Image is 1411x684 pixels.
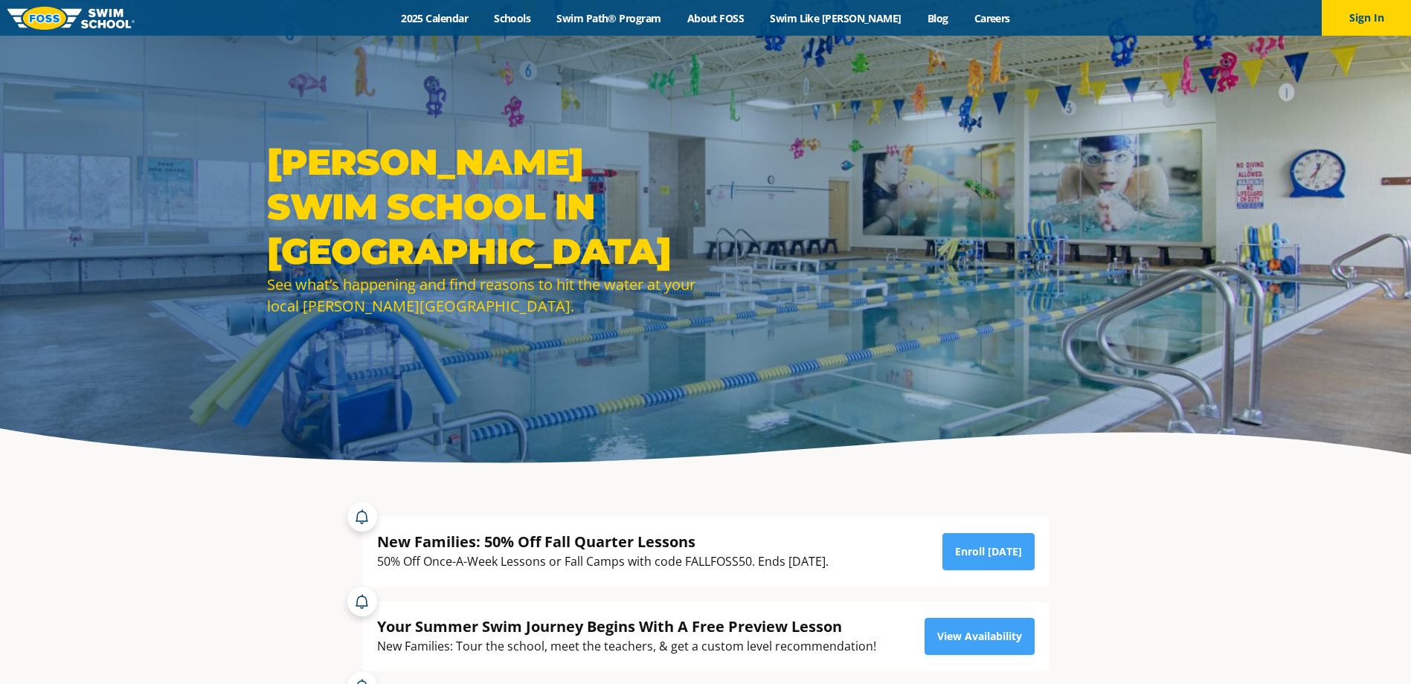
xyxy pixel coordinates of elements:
a: Swim Path® Program [544,11,674,25]
a: Enroll [DATE] [942,533,1035,570]
div: New Families: 50% Off Fall Quarter Lessons [377,532,829,552]
a: Schools [481,11,544,25]
div: 50% Off Once-A-Week Lessons or Fall Camps with code FALLFOSS50. Ends [DATE]. [377,552,829,572]
a: View Availability [925,618,1035,655]
a: Blog [914,11,961,25]
a: 2025 Calendar [388,11,481,25]
div: Your Summer Swim Journey Begins With A Free Preview Lesson [377,616,876,636]
div: See what’s happening and find reasons to hit the water at your local [PERSON_NAME][GEOGRAPHIC_DATA]. [267,274,698,317]
div: New Families: Tour the school, meet the teachers, & get a custom level recommendation! [377,636,876,656]
h1: [PERSON_NAME] Swim School in [GEOGRAPHIC_DATA] [267,140,698,274]
img: FOSS Swim School Logo [7,7,135,30]
a: Careers [961,11,1023,25]
a: About FOSS [674,11,757,25]
a: Swim Like [PERSON_NAME] [757,11,915,25]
